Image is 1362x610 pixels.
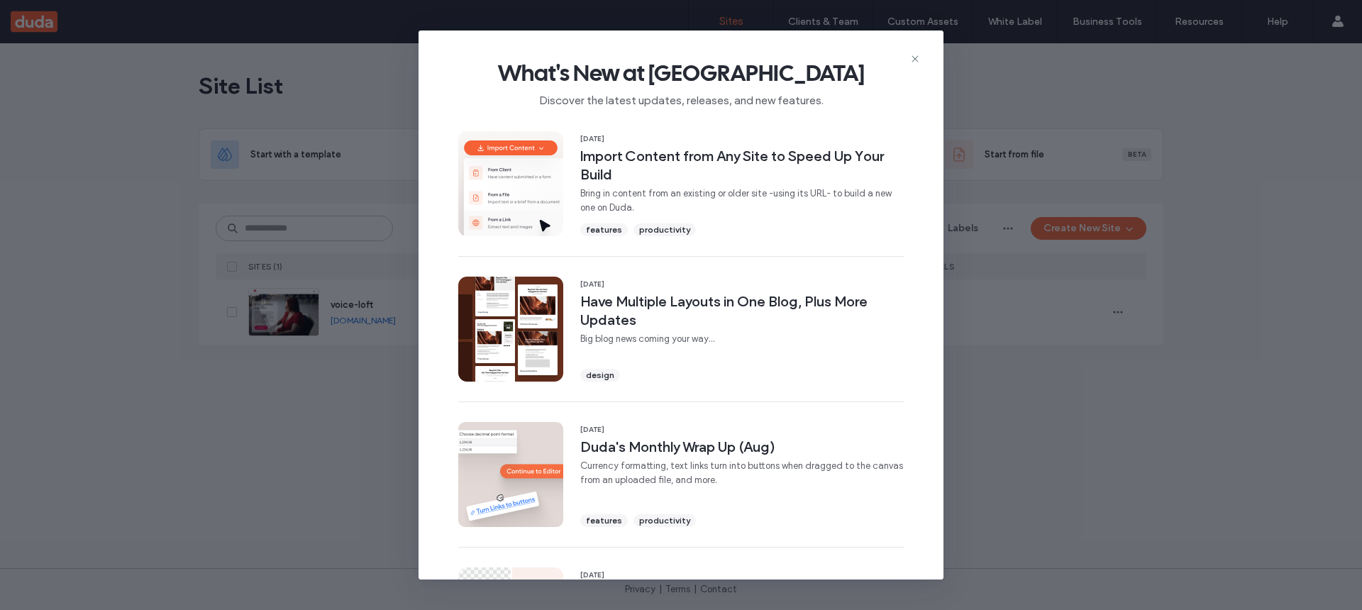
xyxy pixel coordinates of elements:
[580,134,904,144] span: [DATE]
[586,369,614,382] span: design
[586,514,622,527] span: features
[580,279,904,289] span: [DATE]
[441,87,921,109] span: Discover the latest updates, releases, and new features.
[580,332,904,346] span: Big blog news coming your way...
[580,459,904,487] span: Currency formatting, text links turn into buttons when dragged to the canvas from an uploaded fil...
[580,425,904,435] span: [DATE]
[580,438,904,456] span: Duda's Monthly Wrap Up (Aug)
[639,514,690,527] span: productivity
[639,223,690,236] span: productivity
[580,292,904,329] span: Have Multiple Layouts in One Blog, Plus More Updates
[580,147,904,184] span: Import Content from Any Site to Speed Up Your Build
[586,223,622,236] span: features
[580,570,904,580] span: [DATE]
[441,59,921,87] span: What's New at [GEOGRAPHIC_DATA]
[580,187,904,215] span: Bring in content from an existing or older site -using its URL- to build a new one on Duda.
